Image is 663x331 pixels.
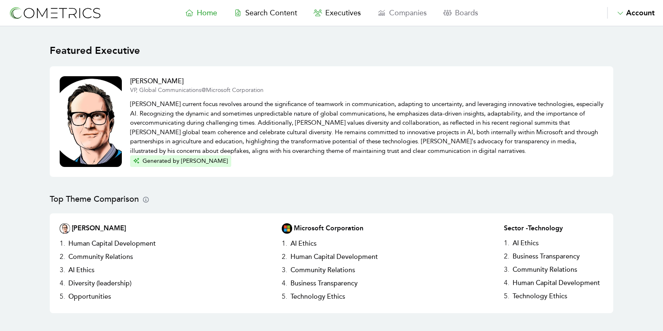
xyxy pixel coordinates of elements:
img: Company Logo Thumbnail [282,223,292,234]
h3: Opportunities [65,290,114,303]
h3: Technology Ethics [509,290,571,303]
h3: Technology Ethics [287,290,348,303]
h3: Human Capital Development [509,276,603,290]
h2: [PERSON_NAME] [72,223,126,234]
h2: [PERSON_NAME] [130,76,603,86]
h3: 2 . [282,250,287,263]
h2: Microsoft Corporation [294,223,363,234]
h3: 3 . [504,263,509,276]
h3: Community Relations [65,250,136,263]
span: Boards [455,8,478,17]
a: Companies [369,7,435,19]
a: Boards [435,7,486,19]
img: logo-refresh-RPX2ODFg.svg [8,5,102,21]
p: [PERSON_NAME] current focus revolves around the significance of teamwork in communication, adapti... [130,94,603,155]
h3: 1 . [60,237,65,250]
button: Generated by [PERSON_NAME] [130,155,231,167]
h3: Business Transparency [287,277,361,290]
a: Search Content [225,7,305,19]
h3: Human Capital Development [65,237,159,250]
span: Home [197,8,217,17]
h3: Diversity (leadership) [65,277,135,290]
h3: AI Ethics [509,237,542,250]
h3: 5 . [504,290,509,303]
h3: 4 . [60,277,65,290]
h3: 1 . [282,237,287,250]
h3: AI Ethics [287,237,320,250]
h3: Community Relations [287,263,358,277]
h3: 3 . [60,263,65,277]
h1: Featured Executive [50,43,613,58]
span: Account [626,8,655,17]
span: Search Content [245,8,297,17]
h3: 1 . [504,237,509,250]
h3: 2 . [60,250,65,263]
h2: Top Theme Comparison [50,193,613,205]
button: Account [607,7,655,19]
h2: Sector - Technology [504,223,603,233]
h3: Human Capital Development [287,250,381,263]
h3: 2 . [504,250,509,263]
h3: AI Ethics [65,263,98,277]
h3: 3 . [282,263,287,277]
h3: 5 . [60,290,65,303]
a: [PERSON_NAME]VP, Global Communications@Microsoft Corporation [130,76,603,94]
h3: 4 . [282,277,287,290]
span: Executives [325,8,361,17]
h3: 5 . [282,290,287,303]
p: VP, Global Communications @ Microsoft Corporation [130,86,603,94]
h3: Business Transparency [509,250,583,263]
h3: 4 . [504,276,509,290]
img: Executive Thumbnail [60,76,122,167]
span: Companies [389,8,427,17]
img: Executive Thumbnail [60,223,70,234]
a: Executives [305,7,369,19]
h3: Community Relations [509,263,581,276]
a: Home [177,7,225,19]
